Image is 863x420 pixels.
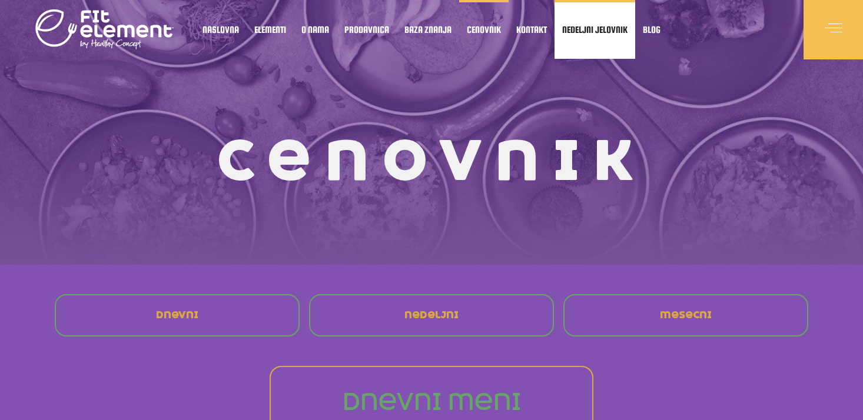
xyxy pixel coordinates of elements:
[643,26,660,32] span: Blog
[254,26,286,32] span: Elementi
[404,26,452,32] span: Baza znanja
[35,6,174,53] img: logo light
[467,26,501,32] span: Cenovnik
[203,26,239,32] span: Naslovna
[562,26,628,32] span: Nedeljni jelovnik
[344,26,389,32] span: Prodavnica
[516,26,547,32] span: Kontakt
[301,26,329,32] span: O nama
